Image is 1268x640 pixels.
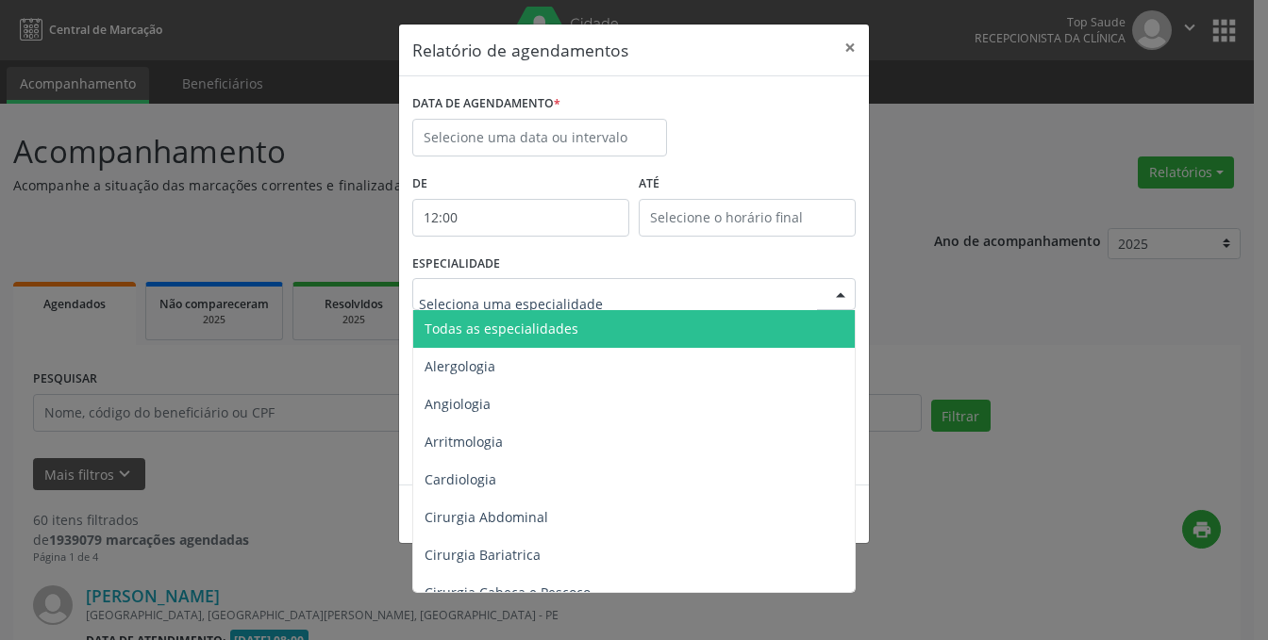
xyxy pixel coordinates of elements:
input: Selecione o horário final [639,199,856,237]
span: Cirurgia Cabeça e Pescoço [425,583,591,601]
span: Todas as especialidades [425,320,578,337]
label: ATÉ [639,170,856,199]
input: Selecione uma data ou intervalo [412,119,667,156]
h5: Relatório de agendamentos [412,38,628,62]
label: DATA DE AGENDAMENTO [412,90,560,119]
label: De [412,170,629,199]
button: Close [831,25,869,71]
span: Angiologia [425,395,491,413]
label: ESPECIALIDADE [412,250,500,279]
input: Selecione o horário inicial [412,199,629,237]
span: Alergologia [425,357,495,375]
input: Seleciona uma especialidade [419,285,817,322]
span: Cirurgia Abdominal [425,508,548,526]
span: Arritmologia [425,433,503,451]
span: Cardiologia [425,470,496,488]
span: Cirurgia Bariatrica [425,546,541,564]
